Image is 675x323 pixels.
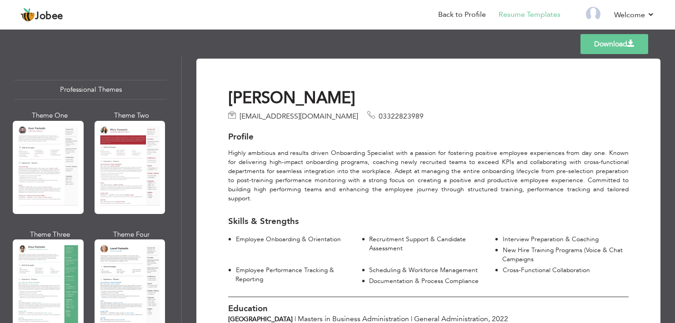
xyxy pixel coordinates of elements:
img: jobee.io [20,8,35,22]
div: Recruitment Support & Candidate Assessment [369,235,495,253]
a: Download [580,34,648,54]
h3: Profile [228,132,629,142]
h1: [PERSON_NAME] [228,88,629,109]
span: [EMAIL_ADDRESS][DOMAIN_NAME] [240,111,358,121]
div: Theme Three [15,230,85,239]
div: Cross-Functional Collaboration [502,266,629,275]
div: Theme One [15,111,85,120]
div: New Hire Training Programs (Voice & Chat Campaigns [502,246,629,264]
div: Theme Four [96,230,167,239]
div: Documentation & Process Compliance [369,277,495,286]
div: Scheduling & Workforce Management [369,266,495,275]
div: Employee Onboarding & Orientation [235,235,362,244]
span: Jobee [35,11,63,21]
h3: Skills & Strengths [228,217,629,226]
span: 03322823989 [379,111,424,121]
a: Jobee [20,8,63,22]
a: Back to Profile [438,10,486,20]
div: Interview Preparation & Coaching [502,235,629,244]
div: Theme Two [96,111,167,120]
div: Employee Performance Tracking & Reporting [235,266,362,284]
div: Professional Themes [15,80,167,99]
a: Welcome [614,10,655,20]
h3: Education [228,304,629,313]
img: Profile Img [586,7,600,21]
div: Highly ambitious and results driven Onboarding Specialist with a passion for fostering positive e... [221,149,635,203]
a: Resume Templates [499,10,560,20]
